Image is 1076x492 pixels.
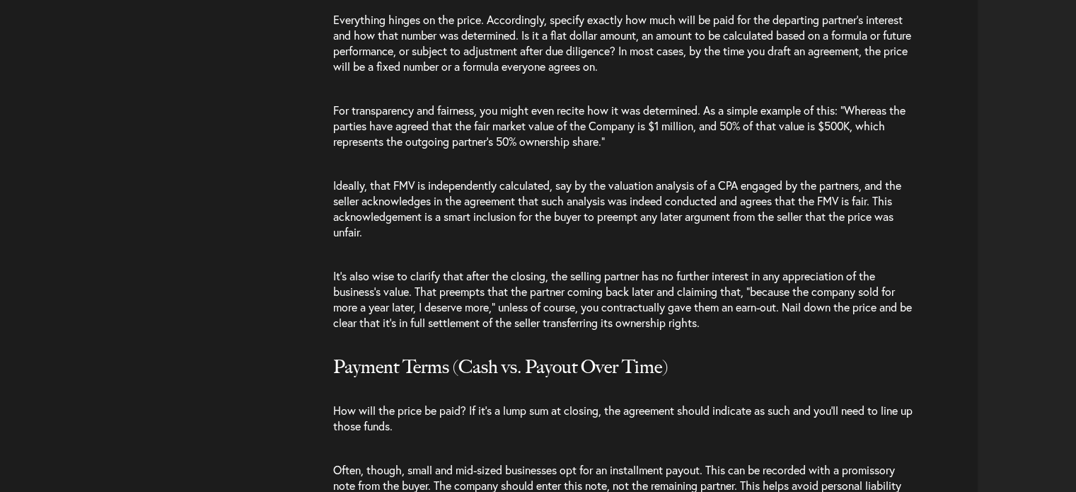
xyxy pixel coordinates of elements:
span: Ideally, that FMV is independently calculated, say by the valuation analysis of a CPA engaged by ... [333,178,901,239]
span: Payment Terms (Cash vs. Payout Over Time) [333,355,668,378]
span: How will the price be paid? If it’s a lump sum at closing, the agreement should indicate as such ... [333,403,913,433]
span: Everything hinges on the price. Accordingly, specify exactly how much will be paid for the depart... [333,12,911,74]
span: For transparency and fairness, you might even recite how it was determined. As a simple example o... [333,103,906,149]
span: It’s also wise to clarify that after the closing, the selling partner has no further interest in ... [333,268,912,330]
